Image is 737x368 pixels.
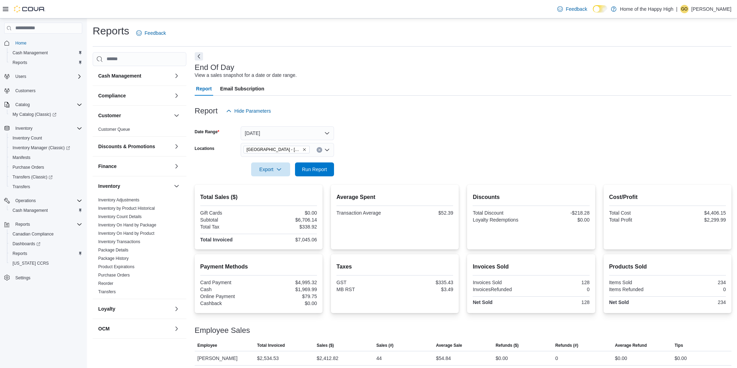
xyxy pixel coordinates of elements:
a: Settings [13,274,33,282]
a: Inventory On Hand by Product [98,231,154,236]
div: 44 [376,354,382,362]
a: Transfers (Classic) [10,173,55,181]
button: Compliance [172,91,181,100]
div: $4,406.15 [669,210,726,216]
h2: Products Sold [609,263,726,271]
h3: OCM [98,325,110,332]
div: 128 [533,280,590,285]
span: Report [196,82,212,96]
span: Reports [10,58,82,67]
button: Cash Management [98,72,171,79]
img: Cova [14,6,45,13]
span: Reports [10,249,82,258]
a: Customer Queue [98,127,130,132]
div: Customer [93,125,186,136]
a: Cash Management [10,49,51,57]
span: GO [681,5,688,13]
span: Inventory Count Details [98,214,142,219]
button: Operations [13,197,39,205]
button: Export [251,162,290,176]
button: Discounts & Promotions [98,143,171,150]
div: 0 [555,354,558,362]
span: Manifests [13,155,30,160]
a: [US_STATE] CCRS [10,259,52,267]
div: $4,995.32 [260,280,317,285]
button: Finance [172,162,181,170]
a: Dashboards [7,239,85,249]
button: [US_STATE] CCRS [7,258,85,268]
a: Cash Management [10,206,51,215]
div: Subtotal [200,217,257,223]
a: Inventory Manager (Classic) [10,144,73,152]
div: Cash [200,287,257,292]
button: Reports [13,220,33,229]
span: Inventory Count [13,135,42,141]
span: Customers [15,88,36,94]
h3: Inventory [98,183,120,190]
div: Total Tax [200,224,257,230]
div: Total Profit [609,217,666,223]
span: [GEOGRAPHIC_DATA] - [GEOGRAPHIC_DATA] - Fire & Flower [247,146,301,153]
a: Inventory Count Details [98,214,142,219]
a: Customers [13,87,38,95]
a: Dashboards [10,240,43,248]
h3: End Of Day [195,63,234,72]
button: Cash Management [7,206,85,215]
span: Inventory Adjustments [98,197,139,203]
p: [PERSON_NAME] [691,5,731,13]
a: Package Details [98,248,129,253]
span: Cash Management [13,50,48,56]
div: MB RST [336,287,394,292]
span: Refunds (#) [555,343,578,348]
button: Inventory Count [7,133,85,143]
div: Online Payment [200,294,257,299]
button: Users [13,72,29,81]
span: Settings [13,273,82,282]
span: Transfers [13,184,30,190]
h3: Loyalty [98,305,115,312]
strong: Net Sold [609,299,629,305]
span: Purchase Orders [13,165,44,170]
a: Reports [10,249,30,258]
button: Loyalty [98,305,171,312]
div: 0 [669,287,726,292]
div: Inventory [93,196,186,299]
span: Hide Parameters [234,107,271,114]
div: GST [336,280,394,285]
h2: Cost/Profit [609,193,726,201]
button: Compliance [98,92,171,99]
span: Feedback [145,30,166,37]
span: Dashboards [10,240,82,248]
span: Reorder [98,281,113,286]
span: Cash Management [10,49,82,57]
span: Inventory Count [10,134,82,142]
span: Average Sale [436,343,462,348]
button: Run Report [295,162,334,176]
a: Purchase Orders [98,273,130,278]
span: Export [255,162,286,176]
button: OCM [172,325,181,333]
span: Manifests [10,153,82,162]
span: Catalog [13,101,82,109]
a: My Catalog (Classic) [10,110,59,119]
span: Users [15,74,26,79]
div: View a sales snapshot for a date or date range. [195,72,297,79]
span: Operations [13,197,82,205]
span: Inventory Manager (Classic) [10,144,82,152]
span: My Catalog (Classic) [10,110,82,119]
button: Finance [98,163,171,170]
p: | [676,5,677,13]
a: Transfers (Classic) [7,172,85,182]
a: Package History [98,256,129,261]
span: Cash Management [10,206,82,215]
span: Run Report [302,166,327,173]
a: Inventory Count [10,134,45,142]
div: Total Discount [473,210,530,216]
button: Inventory [172,182,181,190]
button: Discounts & Promotions [172,142,181,151]
a: Reorder [98,281,113,286]
h1: Reports [93,24,129,38]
